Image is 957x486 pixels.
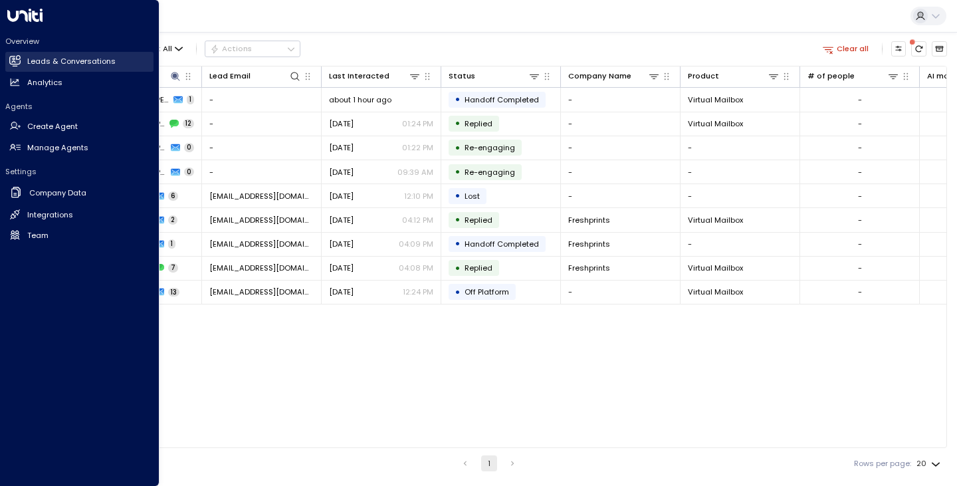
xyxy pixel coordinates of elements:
[561,88,681,111] td: -
[329,215,354,225] span: May 14, 2025
[911,41,926,57] span: There are new threads available. Refresh the grid to view the latest updates.
[807,70,855,82] div: # of people
[168,263,178,273] span: 7
[858,191,862,201] div: -
[568,70,631,82] div: Company Name
[209,70,301,82] div: Lead Email
[465,94,539,105] span: Handoff Completed
[329,191,354,201] span: Jul 16, 2025
[184,168,194,177] span: 0
[688,215,743,225] span: Virtual Mailbox
[688,94,743,105] span: Virtual Mailbox
[399,239,433,249] p: 04:09 PM
[403,287,433,297] p: 12:24 PM
[5,101,154,112] h2: Agents
[209,191,314,201] span: agnesaruna1@gmail.com
[449,70,540,82] div: Status
[329,239,354,249] span: May 14, 2025
[187,95,194,104] span: 1
[932,41,947,57] button: Archived Leads
[168,191,178,201] span: 6
[858,239,862,249] div: -
[818,41,873,56] button: Clear all
[329,94,391,105] span: about 1 hour ago
[205,41,300,57] div: Button group with a nested menu
[465,239,539,249] span: Handoff Completed
[561,160,681,183] td: -
[202,136,322,160] td: -
[329,263,354,273] span: May 14, 2025
[688,263,743,273] span: Virtual Mailbox
[688,287,743,297] span: Virtual Mailbox
[858,287,862,297] div: -
[5,138,154,158] a: Manage Agents
[210,44,252,53] div: Actions
[858,215,862,225] div: -
[455,259,461,277] div: •
[404,191,433,201] p: 12:10 PM
[27,142,88,154] h2: Manage Agents
[183,119,194,128] span: 12
[5,117,154,137] a: Create Agent
[858,142,862,153] div: -
[858,167,862,178] div: -
[891,41,906,57] button: Customize
[465,167,515,178] span: Trigger
[5,205,154,225] a: Integrations
[27,230,49,241] h2: Team
[455,235,461,253] div: •
[568,215,610,225] span: Freshprints
[858,94,862,105] div: -
[329,118,354,129] span: Jun 24, 2025
[29,187,86,199] h2: Company Data
[5,182,154,204] a: Company Data
[168,239,175,249] span: 1
[209,239,314,249] span: varun@freshprints.com
[681,233,800,256] td: -
[681,184,800,207] td: -
[807,70,899,82] div: # of people
[329,287,354,297] span: May 12, 2025
[455,139,461,157] div: •
[561,136,681,160] td: -
[854,458,911,469] label: Rows per page:
[168,215,177,225] span: 2
[202,160,322,183] td: -
[202,112,322,136] td: -
[329,70,389,82] div: Last Interacted
[329,70,421,82] div: Last Interacted
[465,142,515,153] span: Trigger
[5,36,154,47] h2: Overview
[202,88,322,111] td: -
[561,184,681,207] td: -
[27,56,116,67] h2: Leads & Conversations
[402,142,433,153] p: 01:22 PM
[5,225,154,245] a: Team
[457,455,521,471] nav: pagination navigation
[568,70,660,82] div: Company Name
[5,166,154,177] h2: Settings
[455,114,461,132] div: •
[5,52,154,72] a: Leads & Conversations
[568,239,610,249] span: Freshprints
[465,191,480,201] span: Lost
[329,167,354,178] span: Jun 09, 2025
[681,136,800,160] td: -
[5,72,154,92] a: Analytics
[455,90,461,108] div: •
[163,45,172,53] span: All
[688,70,719,82] div: Product
[184,143,194,152] span: 0
[455,163,461,181] div: •
[209,70,251,82] div: Lead Email
[209,287,314,297] span: kejriwalv@gmail.com
[402,118,433,129] p: 01:24 PM
[27,77,62,88] h2: Analytics
[168,288,179,297] span: 13
[329,142,354,153] span: Jun 24, 2025
[455,283,461,301] div: •
[209,263,314,273] span: varun@freshprints.com
[402,215,433,225] p: 04:12 PM
[27,121,78,132] h2: Create Agent
[688,70,780,82] div: Product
